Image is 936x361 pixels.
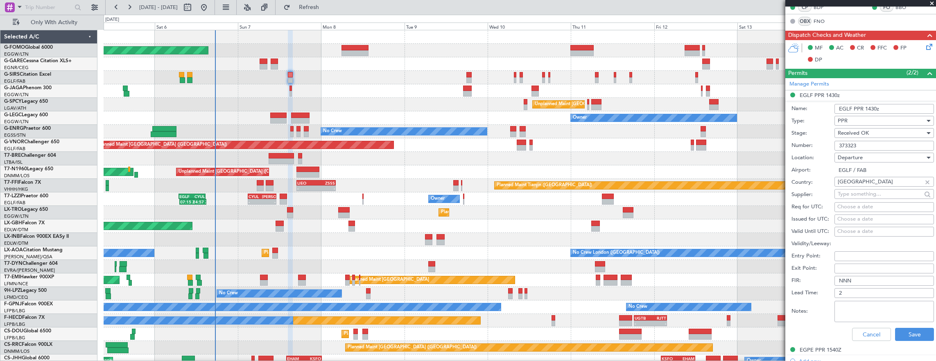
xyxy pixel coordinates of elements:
div: Sun 7 [238,23,321,30]
a: LX-GBHFalcon 7X [4,221,45,226]
div: - [262,199,276,204]
a: EGNR/CEG [4,65,29,71]
label: Name: [791,105,834,113]
button: Only With Activity [9,16,89,29]
label: Location: [791,154,834,162]
div: - [297,186,316,191]
span: LX-TRO [4,207,22,212]
label: Req for UTC: [791,203,834,211]
div: Planned Maint Tianjin ([GEOGRAPHIC_DATA]) [497,179,592,192]
label: Notes: [791,307,834,316]
button: Cancel [852,328,891,341]
a: LFPB/LBG [4,335,25,341]
span: T7-FFI [4,180,18,185]
a: EDLW/DTM [4,227,28,233]
a: G-VNORChallenger 650 [4,140,59,144]
a: LFPB/LBG [4,308,25,314]
a: G-FOMOGlobal 6000 [4,45,53,50]
a: G-SIRSCitation Excel [4,72,51,77]
span: F-HECD [4,315,22,320]
span: 9H-LPZ [4,288,20,293]
div: No Crew [323,125,342,138]
a: G-GARECessna Citation XLS+ [4,59,72,63]
button: Save [895,328,934,341]
div: Choose a date [837,215,931,223]
span: G-GARE [4,59,23,63]
span: G-SPCY [4,99,22,104]
div: EHAM [678,356,694,361]
span: T7-N1960 [4,167,27,171]
span: LX-INB [4,234,20,239]
a: T7-FFIFalcon 7X [4,180,41,185]
div: No Crew [629,301,647,313]
a: EGGW/LTN [4,119,29,125]
span: Received OK [838,129,869,137]
a: BBO [895,4,914,11]
span: G-JAGA [4,86,23,90]
span: DP [815,56,822,64]
input: Type something... [838,188,922,200]
span: G-VNOR [4,140,24,144]
span: (2/2) [907,68,918,77]
div: - [635,321,650,326]
a: LFMN/NCE [4,281,28,287]
span: G-SIRS [4,72,20,77]
label: Airport: [791,166,834,174]
div: No Crew London ([GEOGRAPHIC_DATA]) [573,247,660,259]
a: LX-TROLegacy 650 [4,207,48,212]
a: VHHH/HKG [4,186,28,192]
div: Sat 13 [737,23,821,30]
div: Choose a date [837,203,931,211]
span: CS-JHH [4,356,22,361]
label: Issued for UTC: [791,215,834,223]
div: Owner [431,193,445,205]
div: Wed 10 [488,23,571,30]
div: Planned Maint [GEOGRAPHIC_DATA] [351,274,429,286]
input: Trip Number [25,1,72,14]
a: G-SPCYLegacy 650 [4,99,48,104]
input: Type something... [838,176,922,188]
a: EGGW/LTN [4,213,29,219]
div: No Crew [219,287,238,300]
span: FFC [877,44,887,52]
div: FO [880,3,893,12]
a: LGAV/ATH [4,105,26,111]
a: FNO [814,18,832,25]
span: G-ENRG [4,126,23,131]
div: Tue 9 [405,23,488,30]
div: OBX [798,17,812,26]
div: CYUL [249,194,262,199]
span: F-GPNJ [4,302,22,307]
div: KSFO [662,356,678,361]
div: Planned Maint [GEOGRAPHIC_DATA] ([GEOGRAPHIC_DATA]) [344,328,473,340]
a: EGLF/FAB [4,78,25,84]
a: F-HECDFalcon 7X [4,315,45,320]
div: Owner [573,112,587,124]
div: Fri 5 [71,23,154,30]
span: G-FOMO [4,45,25,50]
span: Permits [788,69,807,78]
a: G-ENRGPraetor 600 [4,126,51,131]
div: Planned Maint [GEOGRAPHIC_DATA] ([GEOGRAPHIC_DATA]) [98,139,227,151]
span: Only With Activity [21,20,86,25]
span: CS-DOU [4,329,23,334]
a: EDLW/DTM [4,240,28,246]
span: PPR [838,117,848,124]
a: DNMM/LOS [4,348,29,354]
a: T7-N1960Legacy 650 [4,167,53,171]
span: Refresh [292,5,326,10]
div: [DATE] [105,16,119,23]
a: T7-EMIHawker 900XP [4,275,54,280]
a: CS-DOUGlobal 6500 [4,329,51,334]
a: CS-RRCFalcon 900LX [4,342,52,347]
div: Choose a date [837,228,931,236]
a: LFMD/CEQ [4,294,28,300]
a: Manage Permits [789,80,829,88]
span: LX-AOA [4,248,23,253]
div: CP [798,3,812,12]
span: T7-LZZI [4,194,21,199]
label: Lead Time: [791,289,834,297]
a: G-LEGCLegacy 600 [4,113,48,117]
span: MF [815,44,823,52]
div: RJTT [651,316,666,320]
